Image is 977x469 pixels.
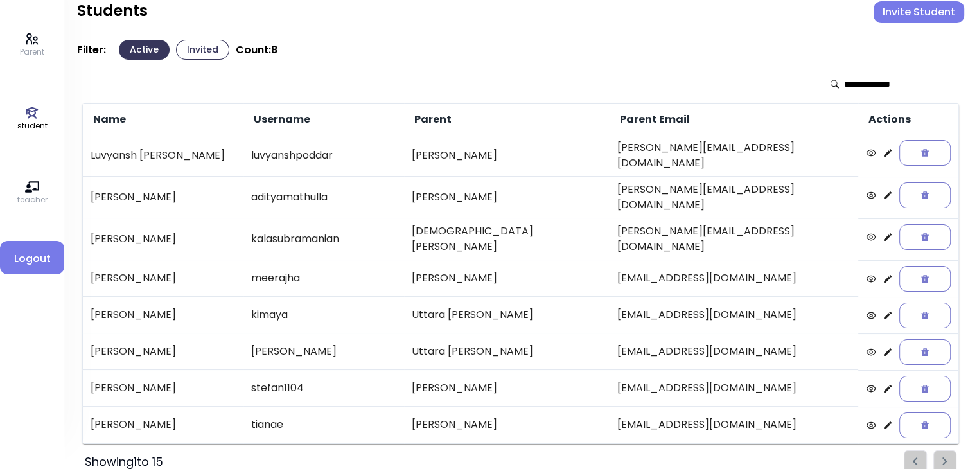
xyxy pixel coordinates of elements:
[412,112,452,127] span: Parent
[17,120,48,132] p: student
[610,370,858,407] td: [EMAIL_ADDRESS][DOMAIN_NAME]
[610,333,858,370] td: [EMAIL_ADDRESS][DOMAIN_NAME]
[404,218,610,260] td: [DEMOGRAPHIC_DATA][PERSON_NAME]
[866,112,911,127] span: Actions
[83,218,243,260] td: [PERSON_NAME]
[77,44,106,57] p: Filter:
[874,1,964,23] button: Invite Student
[77,1,148,21] h2: Students
[610,407,858,444] td: [EMAIL_ADDRESS][DOMAIN_NAME]
[83,177,243,218] td: [PERSON_NAME]
[91,112,126,127] span: Name
[404,297,610,333] td: Uttara [PERSON_NAME]
[83,407,243,444] td: [PERSON_NAME]
[20,32,44,58] a: Parent
[610,135,858,177] td: [PERSON_NAME][EMAIL_ADDRESS][DOMAIN_NAME]
[610,260,858,297] td: [EMAIL_ADDRESS][DOMAIN_NAME]
[83,260,243,297] td: [PERSON_NAME]
[20,46,44,58] p: Parent
[119,40,170,60] button: Active
[610,218,858,260] td: [PERSON_NAME][EMAIL_ADDRESS][DOMAIN_NAME]
[243,218,404,260] td: kalasubramanian
[83,370,243,407] td: [PERSON_NAME]
[176,40,229,60] button: Invited
[243,333,404,370] td: [PERSON_NAME]
[10,251,54,267] span: Logout
[404,407,610,444] td: [PERSON_NAME]
[404,260,610,297] td: [PERSON_NAME]
[17,194,48,206] p: teacher
[243,297,404,333] td: kimaya
[236,44,277,57] p: Count: 8
[404,177,610,218] td: [PERSON_NAME]
[243,177,404,218] td: adityamathulla
[243,260,404,297] td: meerajha
[17,106,48,132] a: student
[83,135,243,177] td: Luvyansh [PERSON_NAME]
[243,370,404,407] td: stefan1104
[404,135,610,177] td: [PERSON_NAME]
[251,112,310,127] span: Username
[617,112,690,127] span: Parent Email
[404,333,610,370] td: Uttara [PERSON_NAME]
[243,407,404,444] td: tianae
[83,297,243,333] td: [PERSON_NAME]
[610,177,858,218] td: [PERSON_NAME][EMAIL_ADDRESS][DOMAIN_NAME]
[83,333,243,370] td: [PERSON_NAME]
[610,297,858,333] td: [EMAIL_ADDRESS][DOMAIN_NAME]
[243,135,404,177] td: luvyanshpoddar
[404,370,610,407] td: [PERSON_NAME]
[17,180,48,206] a: teacher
